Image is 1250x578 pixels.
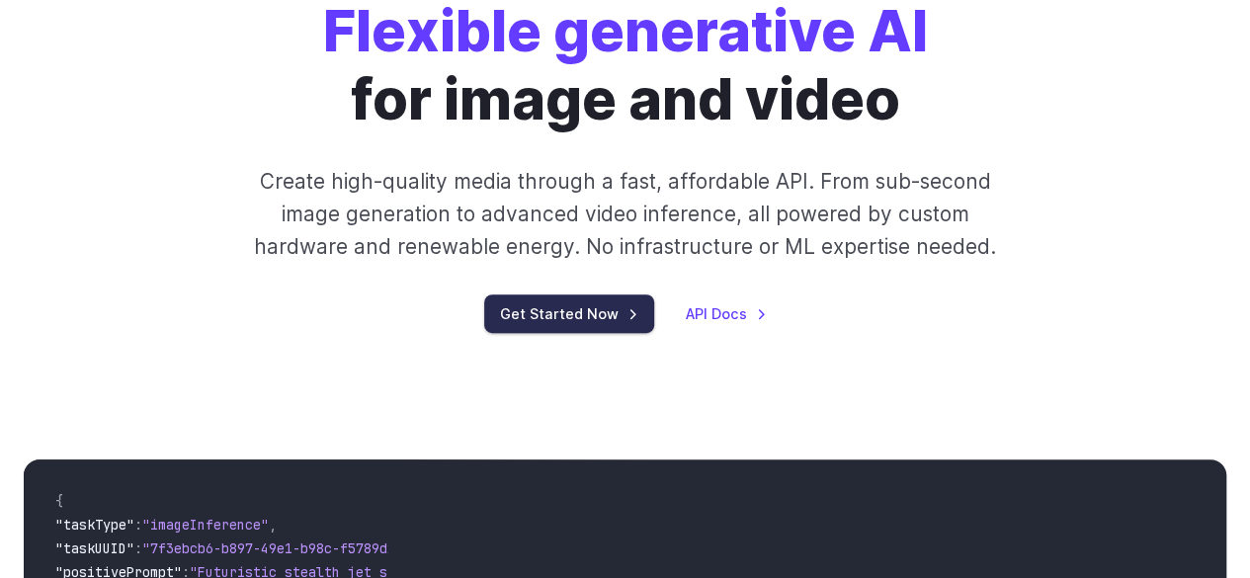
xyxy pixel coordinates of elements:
[686,302,767,325] a: API Docs
[142,539,443,557] span: "7f3ebcb6-b897-49e1-b98c-f5789d2d40d7"
[240,165,1010,264] p: Create high-quality media through a fast, affordable API. From sub-second image generation to adv...
[55,516,134,534] span: "taskType"
[134,539,142,557] span: :
[134,516,142,534] span: :
[269,516,277,534] span: ,
[55,492,63,510] span: {
[55,539,134,557] span: "taskUUID"
[484,294,654,333] a: Get Started Now
[142,516,269,534] span: "imageInference"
